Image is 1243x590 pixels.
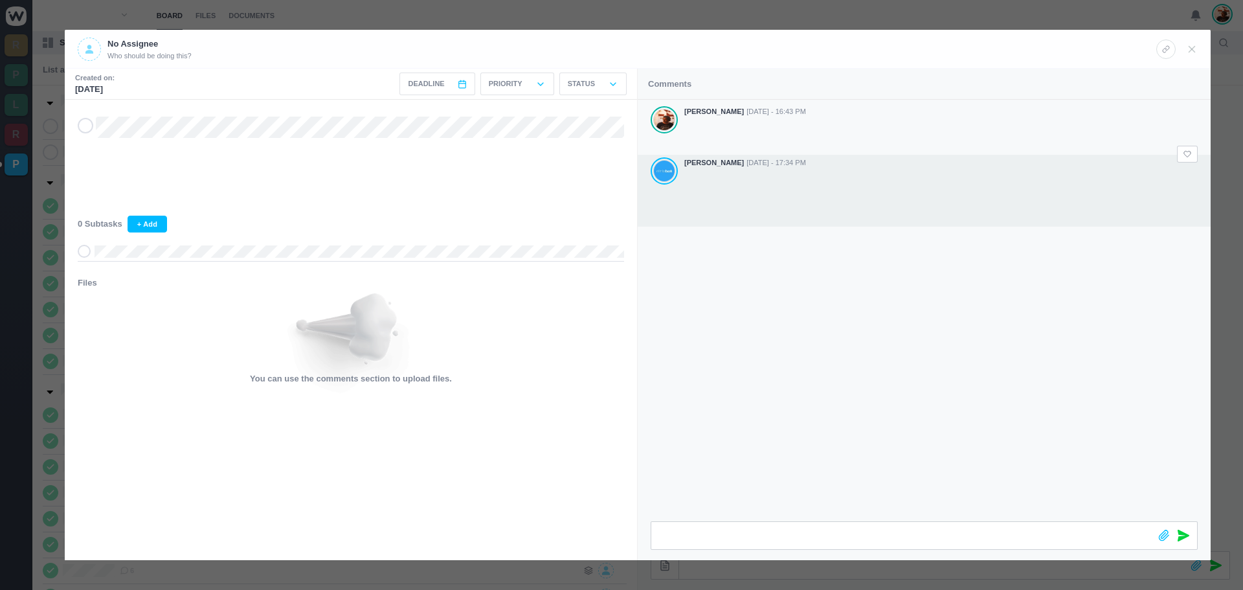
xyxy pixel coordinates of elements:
[107,38,192,51] p: No Assignee
[568,78,595,89] p: Status
[75,73,115,84] small: Created on:
[489,78,522,89] p: Priority
[648,78,691,91] p: Comments
[107,51,192,62] span: Who should be doing this?
[408,78,444,89] span: Deadline
[75,83,115,96] p: [DATE]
